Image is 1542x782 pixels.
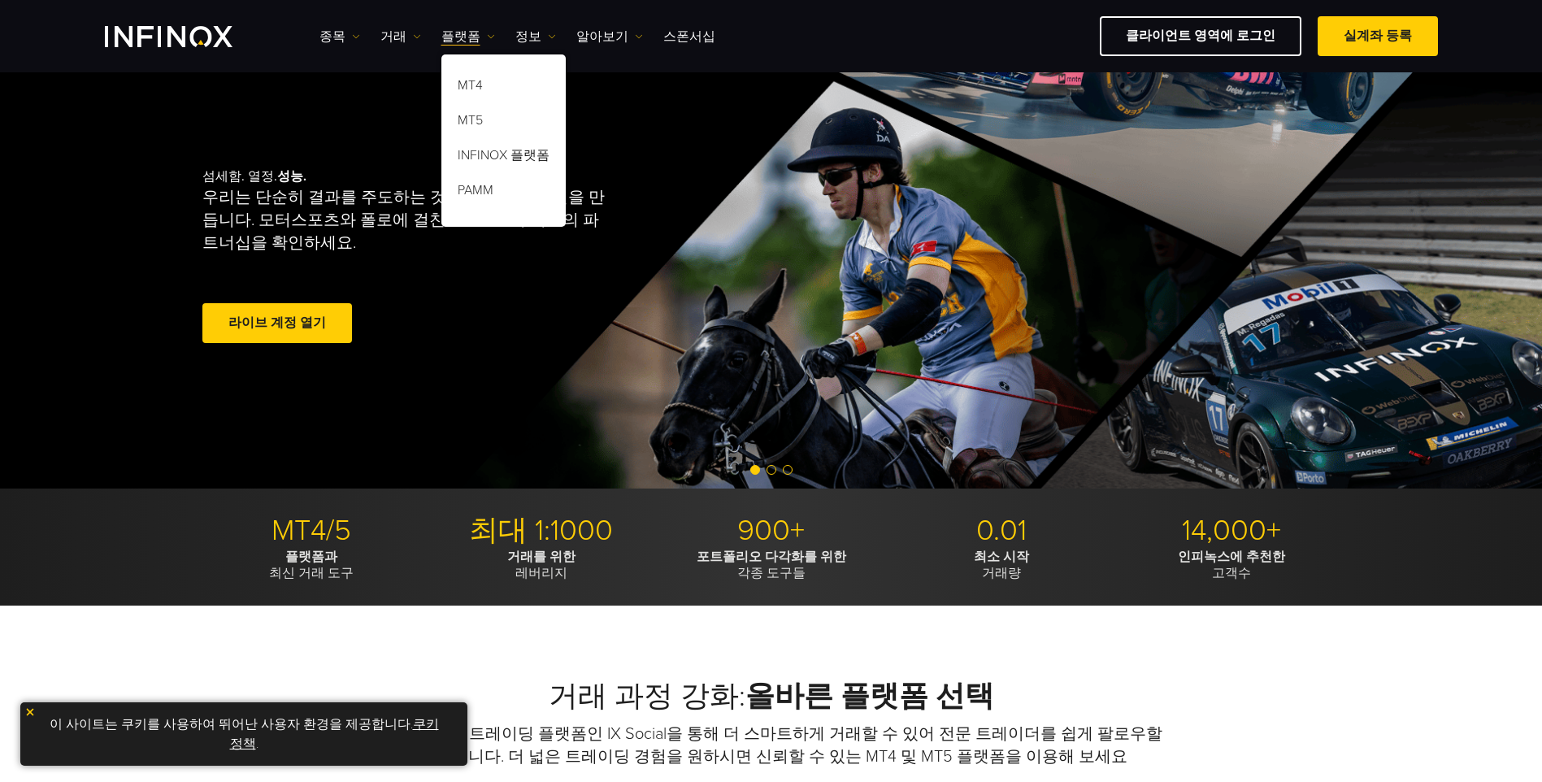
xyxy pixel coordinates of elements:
[1123,549,1340,581] p: 고객수
[697,549,846,565] strong: 포트폴리오 다각화를 위한
[576,27,643,46] a: 알아보기
[767,465,776,475] span: Go to slide 2
[432,513,650,549] p: 최대 1:1000
[432,549,650,581] p: 레버리지
[380,27,421,46] a: 거래
[441,106,566,141] a: MT5
[202,679,1340,715] h2: 거래 과정 강화:
[277,168,306,185] strong: 성능.
[783,465,793,475] span: Go to slide 3
[441,176,566,211] a: PAMM
[893,549,1110,581] p: 거래량
[662,549,880,581] p: 각종 도구들
[974,549,1029,565] strong: 최소 시작
[24,706,36,718] img: yellow close icon
[202,549,420,581] p: 최신 거래 도구
[893,513,1110,549] p: 0.01
[663,27,715,46] a: 스폰서십
[1318,16,1438,56] a: 실계좌 등록
[202,186,612,254] p: 우리는 단순히 결과를 주도하는 것이 아니라 챔피언을 만듭니다. 모터스포츠와 폴로에 걸친 INFINOX의 최고의 파트너십을 확인하세요.
[202,303,352,343] a: 라이브 계정 열기
[441,71,566,106] a: MT4
[202,513,420,549] p: MT4/5
[202,142,715,373] div: 섬세함. 열정.
[441,141,566,176] a: INFINOX 플랫폼
[377,723,1166,768] p: 최고의 카피 트레이딩 플랫폼인 IX Social을 통해 더 스마트하게 거래할 수 있어 전문 트레이더를 쉽게 팔로우할 수 있습니다. 더 넓은 트레이딩 경험을 원하시면 신뢰할 수...
[1123,513,1340,549] p: 14,000+
[105,26,271,47] a: INFINOX Logo
[745,679,994,714] strong: 올바른 플랫폼 선택
[28,710,459,758] p: 이 사이트는 쿠키를 사용하여 뛰어난 사용자 환경을 제공합니다. .
[515,27,556,46] a: 정보
[441,27,495,46] a: 플랫폼
[1100,16,1301,56] a: 클라이언트 영역에 로그인
[750,465,760,475] span: Go to slide 1
[319,27,360,46] a: 종목
[285,549,337,565] strong: 플랫폼과
[1178,549,1285,565] strong: 인피녹스에 추천한
[507,549,576,565] strong: 거래를 위한
[662,513,880,549] p: 900+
